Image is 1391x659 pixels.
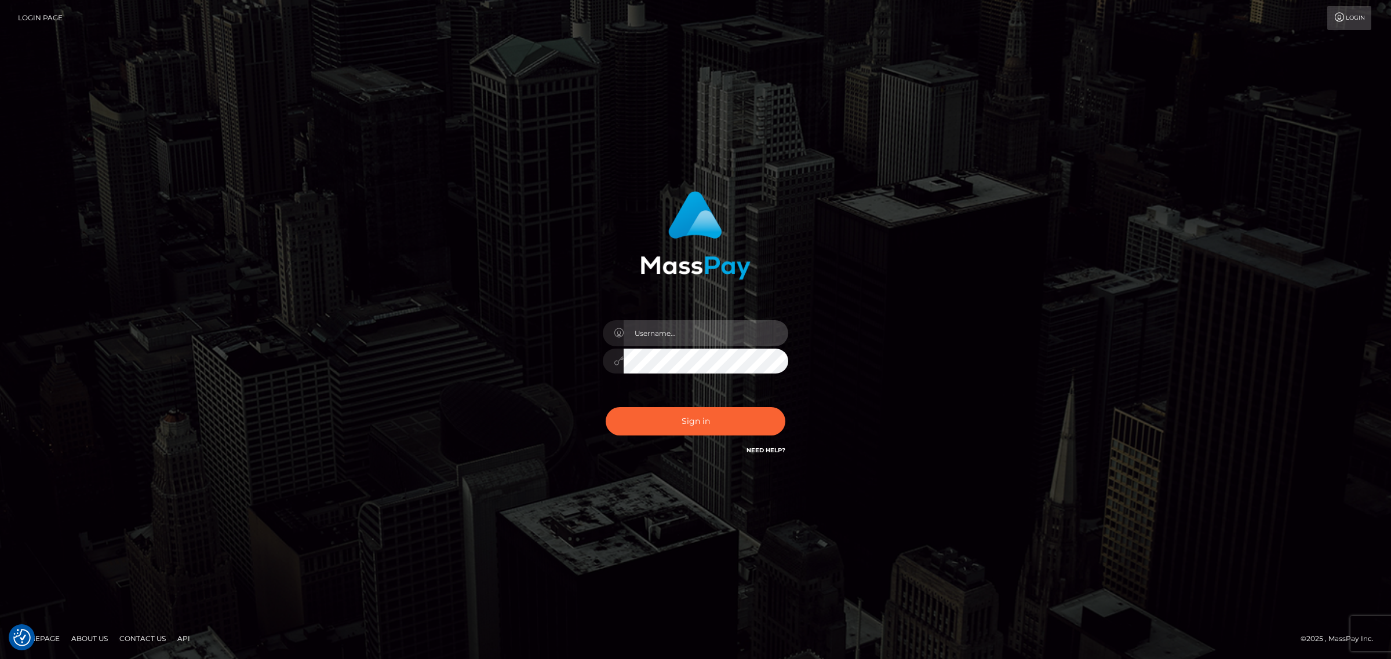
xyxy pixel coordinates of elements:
button: Consent Preferences [13,629,31,646]
div: © 2025 , MassPay Inc. [1301,632,1382,645]
input: Username... [624,320,788,346]
img: Revisit consent button [13,629,31,646]
button: Sign in [606,407,785,435]
a: Need Help? [747,446,785,454]
a: API [173,629,195,647]
img: MassPay Login [640,191,751,280]
a: About Us [67,629,112,647]
a: Homepage [13,629,64,647]
a: Contact Us [115,629,170,647]
a: Login Page [18,6,63,30]
a: Login [1327,6,1371,30]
